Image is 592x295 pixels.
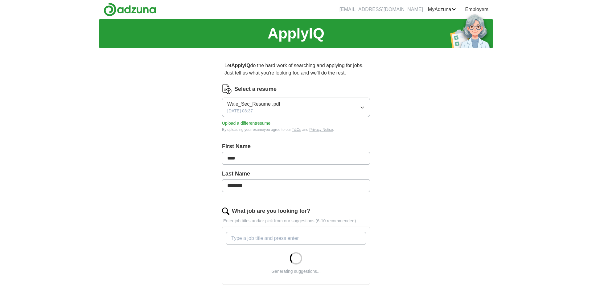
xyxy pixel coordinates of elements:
[222,98,370,117] button: Wale_Sec_Resume .pdf[DATE] 08:37
[222,59,370,79] p: Let do the hard work of searching and applying for jobs. Just tell us what you're looking for, an...
[227,100,280,108] span: Wale_Sec_Resume .pdf
[222,170,370,178] label: Last Name
[222,142,370,151] label: First Name
[226,232,366,245] input: Type a job title and press enter
[222,120,270,127] button: Upload a differentresume
[465,6,488,13] a: Employers
[227,108,253,114] span: [DATE] 08:37
[271,268,321,275] div: Generating suggestions...
[234,85,277,93] label: Select a resume
[268,22,324,45] h1: ApplyIQ
[339,6,423,13] li: [EMAIL_ADDRESS][DOMAIN_NAME]
[232,207,310,215] label: What job are you looking for?
[222,208,229,215] img: search.png
[292,127,301,132] a: T&Cs
[222,127,370,132] div: By uploading your resume you agree to our and .
[231,63,250,68] strong: ApplyIQ
[222,218,370,224] p: Enter job titles and/or pick from our suggestions (6-10 recommended)
[309,127,333,132] a: Privacy Notice
[222,84,232,94] img: CV Icon
[428,6,456,13] a: MyAdzuna
[104,2,156,16] img: Adzuna logo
